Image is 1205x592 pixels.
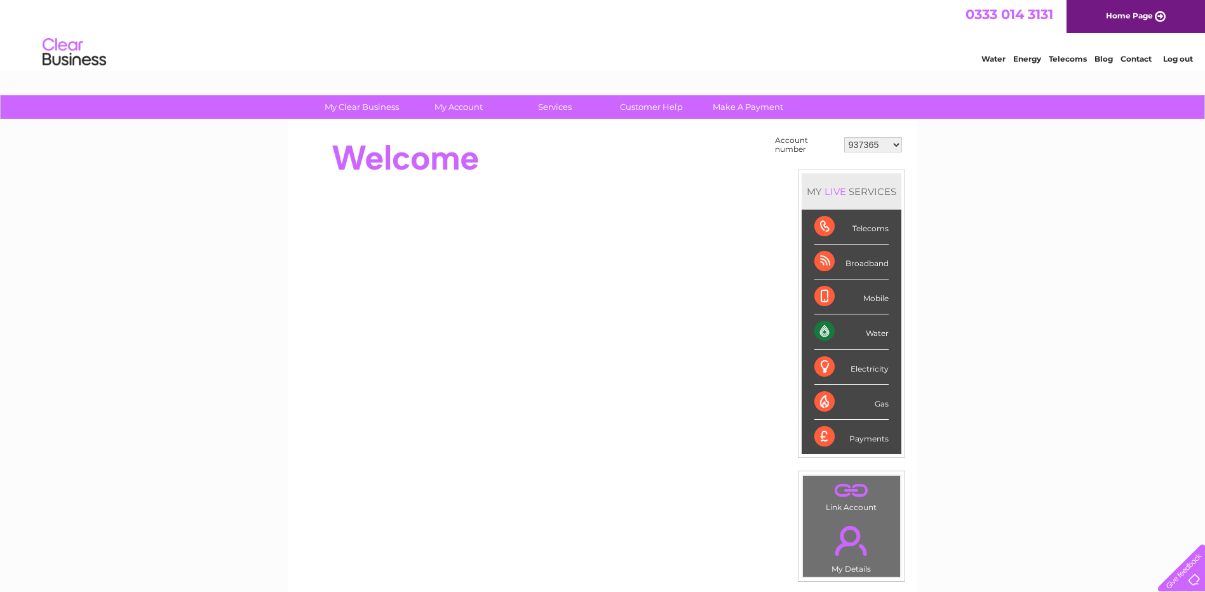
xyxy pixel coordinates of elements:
[696,95,800,119] a: Make A Payment
[1094,54,1113,64] a: Blog
[814,350,889,385] div: Electricity
[822,185,849,198] div: LIVE
[814,314,889,349] div: Water
[599,95,704,119] a: Customer Help
[966,6,1053,22] a: 0333 014 3131
[772,133,841,157] td: Account number
[42,33,107,72] img: logo.png
[1121,54,1152,64] a: Contact
[806,479,897,501] a: .
[814,210,889,245] div: Telecoms
[1049,54,1087,64] a: Telecoms
[502,95,607,119] a: Services
[814,385,889,420] div: Gas
[802,515,901,577] td: My Details
[802,173,901,210] div: MY SERVICES
[406,95,511,119] a: My Account
[814,245,889,279] div: Broadband
[802,475,901,515] td: Link Account
[303,7,903,62] div: Clear Business is a trading name of Verastar Limited (registered in [GEOGRAPHIC_DATA] No. 3667643...
[1163,54,1193,64] a: Log out
[309,95,414,119] a: My Clear Business
[814,420,889,454] div: Payments
[814,279,889,314] div: Mobile
[981,54,1006,64] a: Water
[806,518,897,563] a: .
[1013,54,1041,64] a: Energy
